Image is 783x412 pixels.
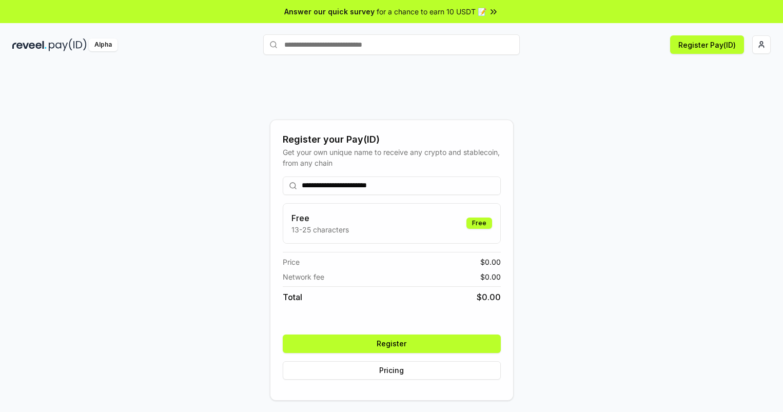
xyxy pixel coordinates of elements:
[284,6,375,17] span: Answer our quick survey
[477,291,501,303] span: $ 0.00
[283,147,501,168] div: Get your own unique name to receive any crypto and stablecoin, from any chain
[377,6,486,17] span: for a chance to earn 10 USDT 📝
[480,257,501,267] span: $ 0.00
[291,224,349,235] p: 13-25 characters
[283,335,501,353] button: Register
[466,218,492,229] div: Free
[283,361,501,380] button: Pricing
[49,38,87,51] img: pay_id
[12,38,47,51] img: reveel_dark
[480,271,501,282] span: $ 0.00
[89,38,118,51] div: Alpha
[283,271,324,282] span: Network fee
[670,35,744,54] button: Register Pay(ID)
[283,291,302,303] span: Total
[283,257,300,267] span: Price
[283,132,501,147] div: Register your Pay(ID)
[291,212,349,224] h3: Free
